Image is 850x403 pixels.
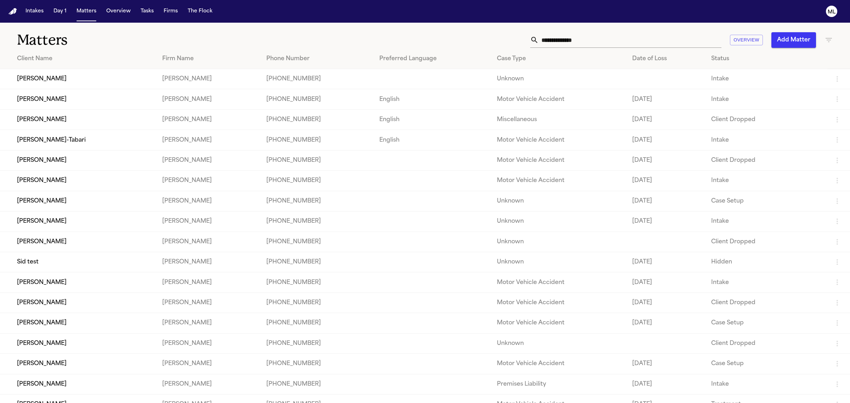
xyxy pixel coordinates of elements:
[74,5,99,18] button: Matters
[705,191,827,211] td: Case Setup
[497,55,621,63] div: Case Type
[627,150,705,170] td: [DATE]
[491,171,627,191] td: Motor Vehicle Accident
[261,191,374,211] td: [PHONE_NUMBER]
[138,5,157,18] button: Tasks
[705,69,827,89] td: Intake
[705,252,827,272] td: Hidden
[157,293,261,313] td: [PERSON_NAME]
[491,313,627,333] td: Motor Vehicle Accident
[491,293,627,313] td: Motor Vehicle Accident
[157,191,261,211] td: [PERSON_NAME]
[627,171,705,191] td: [DATE]
[705,211,827,232] td: Intake
[705,313,827,333] td: Case Setup
[157,354,261,374] td: [PERSON_NAME]
[157,171,261,191] td: [PERSON_NAME]
[23,5,46,18] a: Intakes
[261,130,374,150] td: [PHONE_NUMBER]
[627,89,705,109] td: [DATE]
[8,8,17,15] a: Home
[705,232,827,252] td: Client Dropped
[705,354,827,374] td: Case Setup
[632,55,700,63] div: Date of Loss
[705,171,827,191] td: Intake
[157,150,261,170] td: [PERSON_NAME]
[17,55,151,63] div: Client Name
[17,31,262,49] h1: Matters
[705,374,827,394] td: Intake
[627,252,705,272] td: [DATE]
[627,374,705,394] td: [DATE]
[627,313,705,333] td: [DATE]
[157,252,261,272] td: [PERSON_NAME]
[627,211,705,232] td: [DATE]
[261,293,374,313] td: [PHONE_NUMBER]
[705,130,827,150] td: Intake
[828,10,835,15] text: ML
[491,69,627,89] td: Unknown
[491,211,627,232] td: Unknown
[266,55,368,63] div: Phone Number
[491,109,627,130] td: Miscellaneous
[627,130,705,150] td: [DATE]
[374,89,491,109] td: English
[51,5,69,18] button: Day 1
[627,109,705,130] td: [DATE]
[261,69,374,89] td: [PHONE_NUMBER]
[261,150,374,170] td: [PHONE_NUMBER]
[157,109,261,130] td: [PERSON_NAME]
[705,272,827,293] td: Intake
[627,293,705,313] td: [DATE]
[185,5,215,18] button: The Flock
[771,32,816,48] button: Add Matter
[157,211,261,232] td: [PERSON_NAME]
[8,8,17,15] img: Finch Logo
[491,232,627,252] td: Unknown
[261,333,374,353] td: [PHONE_NUMBER]
[157,130,261,150] td: [PERSON_NAME]
[261,109,374,130] td: [PHONE_NUMBER]
[705,89,827,109] td: Intake
[627,354,705,374] td: [DATE]
[491,89,627,109] td: Motor Vehicle Accident
[157,232,261,252] td: [PERSON_NAME]
[491,374,627,394] td: Premises Liability
[157,333,261,353] td: [PERSON_NAME]
[261,313,374,333] td: [PHONE_NUMBER]
[157,272,261,293] td: [PERSON_NAME]
[491,130,627,150] td: Motor Vehicle Accident
[261,374,374,394] td: [PHONE_NUMBER]
[491,333,627,353] td: Unknown
[491,150,627,170] td: Motor Vehicle Accident
[261,89,374,109] td: [PHONE_NUMBER]
[157,313,261,333] td: [PERSON_NAME]
[261,232,374,252] td: [PHONE_NUMBER]
[157,89,261,109] td: [PERSON_NAME]
[261,252,374,272] td: [PHONE_NUMBER]
[705,293,827,313] td: Client Dropped
[261,354,374,374] td: [PHONE_NUMBER]
[627,191,705,211] td: [DATE]
[261,171,374,191] td: [PHONE_NUMBER]
[161,5,181,18] button: Firms
[491,354,627,374] td: Motor Vehicle Accident
[374,109,491,130] td: English
[261,211,374,232] td: [PHONE_NUMBER]
[162,55,255,63] div: Firm Name
[261,272,374,293] td: [PHONE_NUMBER]
[157,69,261,89] td: [PERSON_NAME]
[705,150,827,170] td: Client Dropped
[705,109,827,130] td: Client Dropped
[627,272,705,293] td: [DATE]
[730,35,763,46] button: Overview
[103,5,134,18] button: Overview
[705,333,827,353] td: Client Dropped
[491,252,627,272] td: Unknown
